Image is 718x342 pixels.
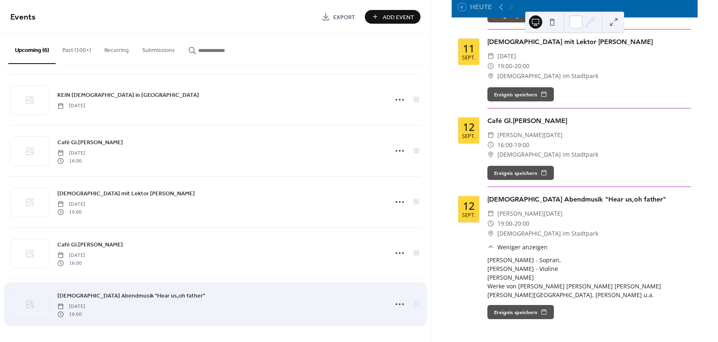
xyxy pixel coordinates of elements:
[487,140,494,150] div: ​
[487,61,494,71] div: ​
[57,189,195,198] span: [DEMOGRAPHIC_DATA] mit Lektor [PERSON_NAME]
[365,10,420,24] button: Add Event
[57,157,85,165] span: 16:00
[487,166,554,180] button: Ereignis speichern
[98,34,135,63] button: Recurring
[487,243,494,251] div: ​
[315,10,361,24] a: Export
[487,194,691,204] div: [DEMOGRAPHIC_DATA] Abendmusik "Hear us,oh father"
[487,219,494,229] div: ​
[10,9,36,25] span: Events
[514,219,529,229] span: 20:00
[57,208,85,216] span: 19:00
[514,61,529,71] span: 20:00
[487,116,691,126] div: Café Gl.[PERSON_NAME]
[57,189,195,198] a: [DEMOGRAPHIC_DATA] mit Lektor [PERSON_NAME]
[57,252,85,259] span: [DATE]
[463,201,475,211] div: 12
[462,55,475,61] div: Sept.
[57,240,123,249] a: Café Gl.[PERSON_NAME]
[383,13,414,22] span: Add Event
[57,150,85,157] span: [DATE]
[487,51,494,61] div: ​
[512,140,514,150] span: -
[497,219,512,229] span: 19:00
[333,13,355,22] span: Export
[514,140,529,150] span: 19:00
[497,209,563,219] span: [PERSON_NAME][DATE]
[497,229,598,239] span: [DEMOGRAPHIC_DATA] im Stadtpark
[57,241,123,249] span: Café Gl.[PERSON_NAME]
[512,219,514,229] span: -
[57,91,199,100] span: KEIN [DEMOGRAPHIC_DATA] in [GEOGRAPHIC_DATA]
[462,134,475,139] div: Sept.
[463,43,475,54] div: 11
[487,150,494,160] div: ​
[57,138,123,147] a: Café Gl.[PERSON_NAME]
[497,150,598,160] span: [DEMOGRAPHIC_DATA] im Stadtpark
[497,130,563,140] span: [PERSON_NAME][DATE]
[463,122,475,132] div: 12
[57,291,205,300] a: [DEMOGRAPHIC_DATA] Abendmusik "Hear us,oh father"
[487,71,494,81] div: ​
[487,130,494,140] div: ​
[487,209,494,219] div: ​
[497,243,548,251] span: Weniger anzeigen
[56,34,98,63] button: Past (100+)
[497,71,598,81] span: [DEMOGRAPHIC_DATA] im Stadtpark
[497,140,512,150] span: 16:00
[57,310,85,318] span: 19:00
[487,87,554,101] button: Ereignis speichern
[487,229,494,239] div: ​
[8,34,56,64] button: Upcoming (6)
[487,256,691,299] div: [PERSON_NAME] - Sopran, [PERSON_NAME] - Violine [PERSON_NAME] Werke von [PERSON_NAME] [PERSON_NAM...
[57,102,85,110] span: [DATE]
[135,34,182,63] button: Submissions
[57,292,205,300] span: [DEMOGRAPHIC_DATA] Abendmusik "Hear us,oh father"
[57,90,199,100] a: KEIN [DEMOGRAPHIC_DATA] in [GEOGRAPHIC_DATA]
[57,259,85,267] span: 16:00
[487,243,548,251] button: ​Weniger anzeigen
[57,303,85,310] span: [DATE]
[487,305,554,319] button: Ereignis speichern
[57,201,85,208] span: [DATE]
[487,37,691,47] div: [DEMOGRAPHIC_DATA] mit Lektor [PERSON_NAME]
[497,51,516,61] span: [DATE]
[497,61,512,71] span: 19:00
[462,213,475,218] div: Sept.
[512,61,514,71] span: -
